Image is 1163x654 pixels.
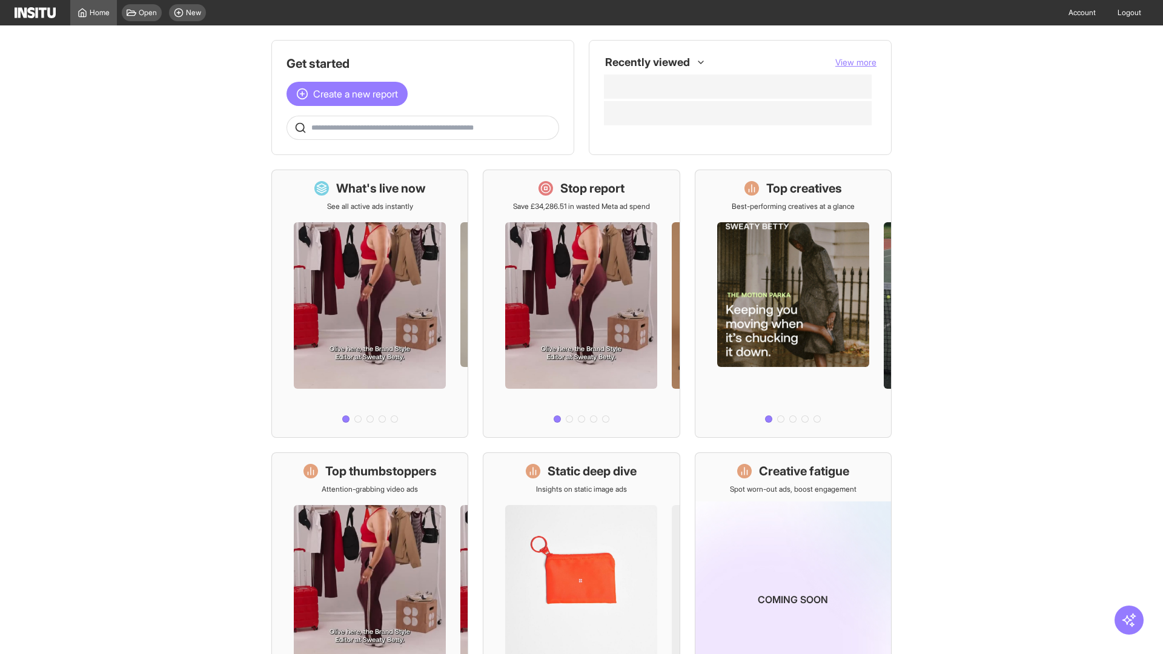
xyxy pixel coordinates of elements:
[336,180,426,197] h1: What's live now
[271,170,468,438] a: What's live nowSee all active ads instantly
[139,8,157,18] span: Open
[287,82,408,106] button: Create a new report
[560,180,625,197] h1: Stop report
[695,170,892,438] a: Top creativesBest-performing creatives at a glance
[90,8,110,18] span: Home
[313,87,398,101] span: Create a new report
[548,463,637,480] h1: Static deep dive
[536,484,627,494] p: Insights on static image ads
[287,55,559,72] h1: Get started
[513,202,650,211] p: Save £34,286.51 in wasted Meta ad spend
[327,202,413,211] p: See all active ads instantly
[322,484,418,494] p: Attention-grabbing video ads
[15,7,56,18] img: Logo
[483,170,680,438] a: Stop reportSave £34,286.51 in wasted Meta ad spend
[835,56,876,68] button: View more
[325,463,437,480] h1: Top thumbstoppers
[186,8,201,18] span: New
[835,57,876,67] span: View more
[732,202,855,211] p: Best-performing creatives at a glance
[766,180,842,197] h1: Top creatives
